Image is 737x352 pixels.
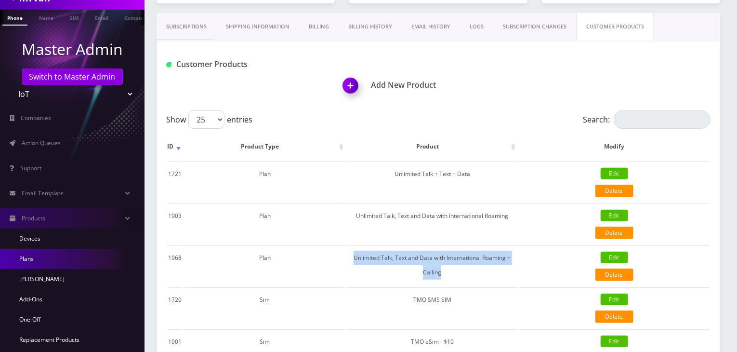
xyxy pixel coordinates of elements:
a: Add New ProductAdd New Product [343,81,720,90]
select: Showentries [188,110,224,129]
td: Sim [184,287,346,328]
label: Show entries [166,110,252,129]
td: 1968 [167,245,183,286]
span: Support [20,164,41,172]
a: Email [90,10,113,25]
a: Edit [601,252,628,263]
td: 1903 [167,203,183,244]
a: SUBSCRIPTION CHANGES [493,13,576,41]
img: Add New Product [338,75,367,103]
a: Edit [601,294,628,305]
a: Delete [595,227,633,239]
td: Unlimited Talk, Text and Data with International Roaming [347,203,518,244]
td: TMO SMS SIM [347,287,518,328]
th: ID: activate to sort column ascending [167,133,183,161]
img: Customer Products [166,62,171,68]
a: Edit [601,168,628,179]
label: Search: [583,110,711,129]
th: Product Type: activate to sort column ascending [184,133,346,161]
a: Subscriptions [157,13,216,41]
h1: Add New Product [343,81,720,90]
a: Delete [595,269,633,281]
span: Action Queues [22,139,61,147]
a: Billing History [339,13,402,41]
td: Unlimited Talk + Text + Data [347,162,518,203]
td: 1720 [167,287,183,328]
span: Email Template [22,189,64,197]
h1: Customer Products [166,60,338,69]
span: Products [22,214,45,222]
input: Search: [614,110,711,129]
a: LOGS [460,13,493,41]
a: Company [120,10,152,25]
a: Delete [595,185,633,197]
td: Plan [184,203,346,244]
a: SIM [65,10,83,25]
a: Name [34,10,58,25]
a: CUSTOMER PRODUCTS [576,13,654,41]
td: 1721 [167,162,183,203]
td: Unlimited Talk, Text and Data with International Roaming + Calling [347,245,518,286]
td: Plan [184,162,346,203]
th: Product: activate to sort column ascending [347,133,518,161]
a: EMAIL HISTORY [402,13,460,41]
th: Modify [519,133,710,161]
a: Switch to Master Admin [22,68,123,85]
a: Edit [601,336,628,347]
a: Edit [601,210,628,221]
span: Companies [21,114,52,122]
td: Plan [184,245,346,286]
a: Billing [299,13,339,41]
a: Shipping Information [216,13,299,41]
a: Delete [595,311,633,323]
a: Phone [2,10,27,26]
